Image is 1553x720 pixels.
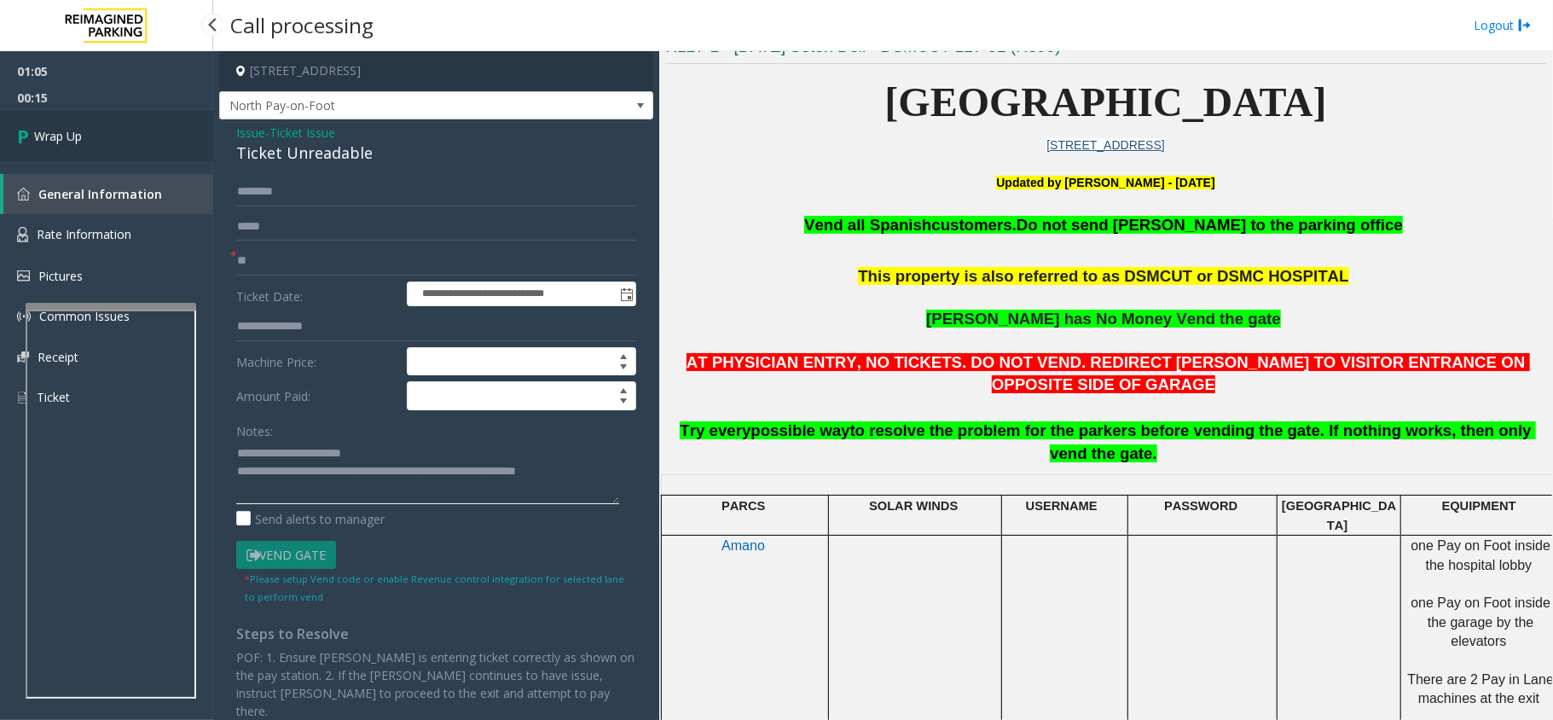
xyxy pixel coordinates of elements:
[236,416,273,440] label: Notes:
[265,125,335,141] span: -
[858,267,1348,285] span: This property is also referred to as DSMCUT or DSMC HOSPITAL
[926,310,1281,328] span: [PERSON_NAME] has No Money Vend the gate
[750,421,849,439] span: possible way
[17,188,30,200] img: 'icon'
[236,541,336,570] button: Vend Gate
[687,353,1530,394] span: AT PHYSICIAN ENTRY, NO TICKETS. DO NOT VEND. REDIRECT [PERSON_NAME] TO VISITOR ENTRANCE ON OPPOSI...
[236,626,636,642] h4: Steps to Resolve
[17,270,30,282] img: 'icon'
[269,124,335,142] span: Ticket Issue
[1474,16,1532,34] a: Logout
[885,79,1327,125] span: [GEOGRAPHIC_DATA]
[232,282,403,307] label: Ticket Date:
[236,124,265,142] span: Issue
[611,396,635,409] span: Decrease value
[38,268,83,284] span: Pictures
[721,499,765,513] span: PARCS
[850,421,1536,462] span: to resolve the problem for the parkers before vending the gate. If nothing works, then only vend ...
[996,176,1214,189] b: Updated by [PERSON_NAME] - [DATE]
[1518,16,1532,34] img: logout
[219,51,653,91] h4: [STREET_ADDRESS]
[680,421,750,439] span: Try every
[232,347,403,376] label: Machine Price:
[1046,138,1164,152] a: [STREET_ADDRESS]
[611,362,635,375] span: Decrease value
[611,348,635,362] span: Increase value
[38,186,162,202] span: General Information
[721,538,765,553] span: Amano
[611,382,635,396] span: Increase value
[37,226,131,242] span: Rate Information
[222,4,382,46] h3: Call processing
[931,216,1017,234] span: customers.
[17,227,28,242] img: 'icon'
[34,127,82,145] span: Wrap Up
[804,216,931,234] span: Vend all Spanish
[1442,499,1516,513] span: EQUIPMENT
[1282,499,1396,531] span: [GEOGRAPHIC_DATA]
[3,174,213,214] a: General Information
[17,351,29,363] img: 'icon'
[869,499,958,513] span: SOLAR WINDS
[245,572,624,603] small: Please setup Vend code or enable Revenue control integration for selected lane to perform vend
[17,310,31,323] img: 'icon'
[17,390,28,405] img: 'icon'
[1164,499,1237,513] span: PASSWORD
[1026,499,1098,513] span: USERNAME
[220,92,566,119] span: North Pay-on-Foot
[236,142,636,165] div: Ticket Unreadable
[617,282,635,306] span: Toggle popup
[236,510,385,528] label: Send alerts to manager
[232,381,403,410] label: Amount Paid:
[1017,216,1403,234] span: Do not send [PERSON_NAME] to the parking office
